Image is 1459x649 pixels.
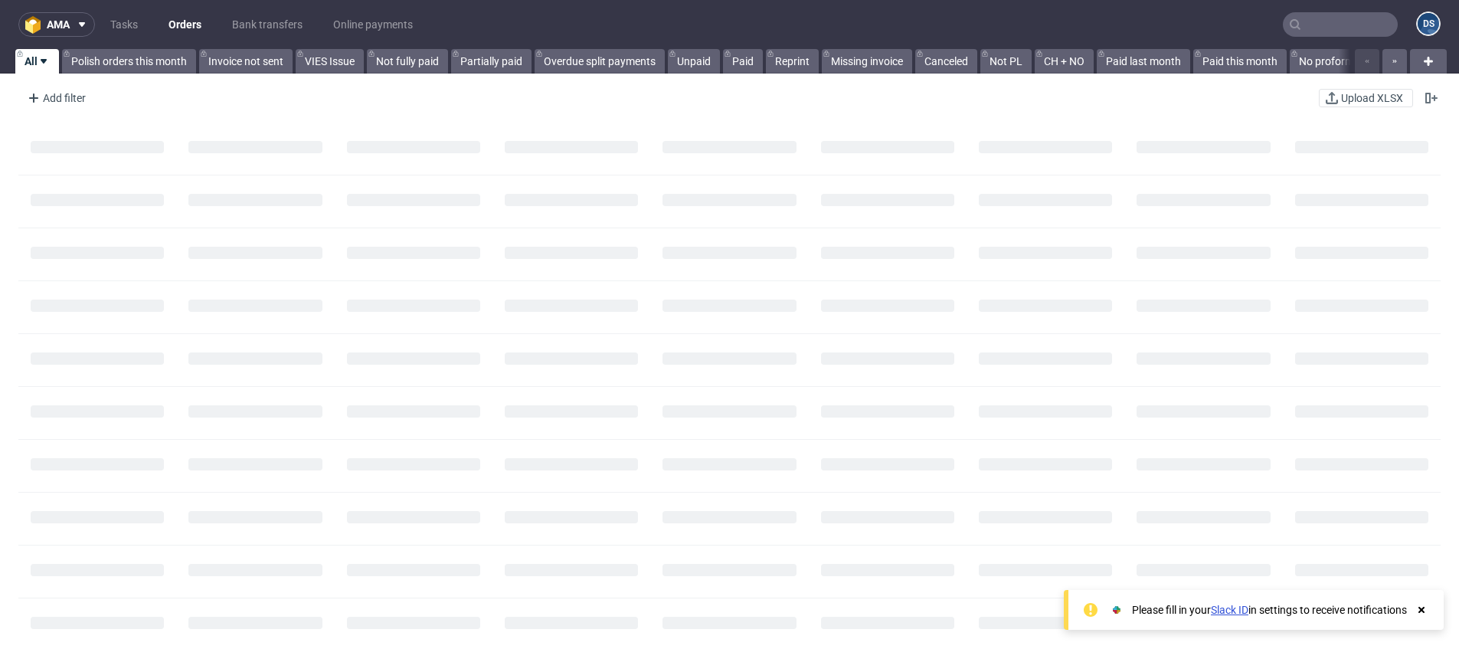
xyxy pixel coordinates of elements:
a: Bank transfers [223,12,312,37]
a: Reprint [766,49,819,74]
a: Invoice not sent [199,49,293,74]
a: Slack ID [1211,604,1248,616]
img: Slack [1109,602,1124,618]
a: Paid last month [1097,49,1190,74]
a: Unpaid [668,49,720,74]
a: Partially paid [451,49,532,74]
button: ama [18,12,95,37]
button: Upload XLSX [1319,89,1413,107]
span: ama [47,19,70,30]
a: VIES Issue [296,49,364,74]
a: All [15,49,59,74]
div: Add filter [21,86,89,110]
a: Overdue split payments [535,49,665,74]
a: Canceled [915,49,977,74]
a: Online payments [324,12,422,37]
a: No proforma [1290,49,1369,74]
a: Paid this month [1193,49,1287,74]
a: Not fully paid [367,49,448,74]
a: Paid [723,49,763,74]
span: Upload XLSX [1338,93,1406,103]
a: Orders [159,12,211,37]
div: Please fill in your in settings to receive notifications [1132,602,1407,618]
a: Not PL [980,49,1032,74]
a: Polish orders this month [62,49,196,74]
a: Missing invoice [822,49,912,74]
a: CH + NO [1035,49,1094,74]
img: logo [25,16,47,34]
a: Tasks [101,12,147,37]
figcaption: DS [1418,13,1439,34]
